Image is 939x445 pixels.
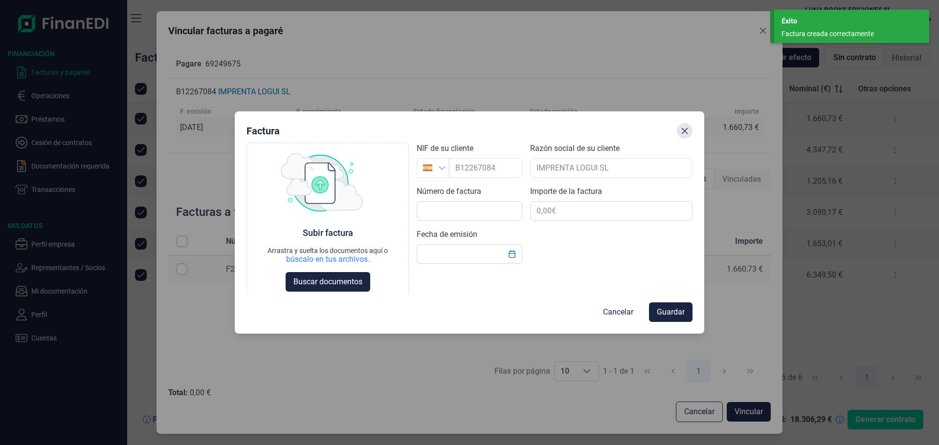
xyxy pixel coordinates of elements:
img: upload img [281,153,363,212]
div: búscalo en tus archivos. [286,254,370,264]
div: Arrastra y suelta los documentos aquí o [268,247,388,254]
button: Close [677,123,693,139]
div: Factura [246,124,280,138]
label: Razón social de su cliente [530,143,620,154]
div: Factura creada correctamente [782,29,915,39]
button: Guardar [649,302,693,322]
button: Choose Date [503,245,521,263]
label: Importe de la factura [530,186,602,197]
span: Buscar documentos [293,276,362,288]
div: Subir factura [303,227,353,239]
span: Guardar [657,306,685,318]
button: Cancelar [595,302,641,322]
span: Cancelar [603,306,633,318]
label: Fecha de emisión [417,229,477,240]
input: 0,00€ [530,201,693,221]
div: Éxito [782,16,922,26]
div: búscalo en tus archivos. [268,254,388,264]
label: NIF de su cliente [417,143,473,154]
label: Número de factura [417,186,481,197]
button: Buscar documentos [286,272,370,292]
div: Busque un NIF [438,159,448,177]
